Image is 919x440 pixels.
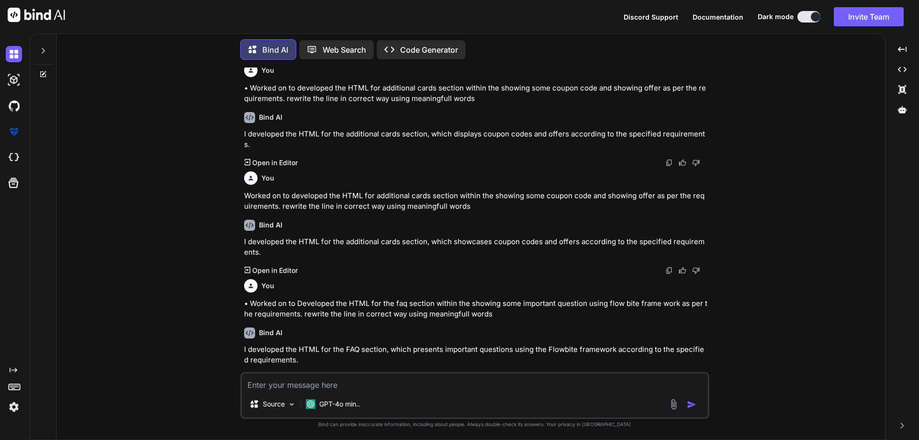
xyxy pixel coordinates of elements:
img: copy [665,267,673,274]
p: Web Search [323,44,366,56]
h6: Bind AI [259,113,282,122]
button: Documentation [693,12,743,22]
button: Invite Team [834,7,904,26]
img: darkChat [6,46,22,62]
img: premium [6,124,22,140]
p: Source [263,399,285,409]
p: Worked on to developed the HTML for additional cards section within the showing some coupon code ... [244,191,707,212]
img: copy [665,159,673,167]
img: like [679,159,686,167]
p: • Worked on to developed the HTML for additional cards section within the showing some coupon cod... [244,83,707,104]
h6: You [261,66,274,75]
img: dislike [692,267,700,274]
p: I developed the HTML for the FAQ section, which presents important questions using the Flowbite f... [244,344,707,366]
img: cloudideIcon [6,149,22,166]
p: Open in Editor [252,158,298,168]
img: like [679,267,686,274]
img: GPT-4o mini [306,399,315,409]
h6: Bind AI [259,220,282,230]
img: settings [6,399,22,415]
p: GPT-4o min.. [319,399,360,409]
img: Pick Models [288,400,296,408]
p: Open in Editor [252,266,298,275]
img: dislike [692,159,700,167]
img: icon [687,400,696,409]
p: I developed the HTML for the additional cards section, which showcases coupon codes and offers ac... [244,237,707,258]
img: githubDark [6,98,22,114]
span: Discord Support [624,13,678,21]
p: Code Generator [400,44,458,56]
p: • Worked on to Developed the HTML for the faq section within the showing some important question ... [244,298,707,320]
p: I developed the HTML for the additional cards section, which displays coupon codes and offers acc... [244,129,707,150]
h6: You [261,281,274,291]
img: darkAi-studio [6,72,22,88]
img: Bind AI [8,8,65,22]
p: Bind AI [262,44,288,56]
span: Documentation [693,13,743,21]
h6: Bind AI [259,328,282,338]
span: Dark mode [758,12,794,22]
img: attachment [668,399,679,410]
button: Discord Support [624,12,678,22]
h6: You [261,173,274,183]
p: Bind can provide inaccurate information, including about people. Always double-check its answers.... [240,421,709,428]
